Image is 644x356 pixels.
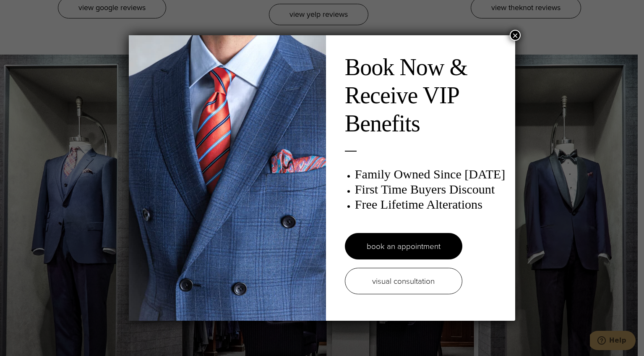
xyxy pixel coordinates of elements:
[345,268,462,294] a: visual consultation
[355,167,507,182] h3: Family Owned Since [DATE]
[510,30,521,41] button: Close
[355,197,507,212] h3: Free Lifetime Alterations
[345,53,507,138] h2: Book Now & Receive VIP Benefits
[19,6,37,13] span: Help
[345,233,462,259] a: book an appointment
[355,182,507,197] h3: First Time Buyers Discount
